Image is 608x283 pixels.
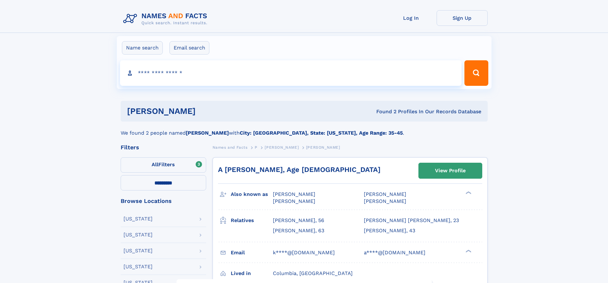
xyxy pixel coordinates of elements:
span: [PERSON_NAME] [364,191,406,197]
label: Email search [169,41,209,55]
label: Name search [122,41,163,55]
span: [PERSON_NAME] [273,198,315,204]
span: P [255,145,258,150]
button: Search Button [464,60,488,86]
a: Names and Facts [213,143,248,151]
a: View Profile [419,163,482,178]
div: Filters [121,145,206,150]
span: All [152,161,158,168]
div: [US_STATE] [124,216,153,221]
a: [PERSON_NAME] [PERSON_NAME], 23 [364,217,459,224]
div: [US_STATE] [124,264,153,269]
h3: Relatives [231,215,273,226]
div: Found 2 Profiles In Our Records Database [286,108,481,115]
span: [PERSON_NAME] [265,145,299,150]
div: View Profile [435,163,466,178]
h3: Also known as [231,189,273,200]
div: Browse Locations [121,198,206,204]
b: [PERSON_NAME] [186,130,229,136]
a: [PERSON_NAME], 56 [273,217,324,224]
label: Filters [121,157,206,173]
input: search input [120,60,462,86]
div: ❯ [464,191,472,195]
img: Logo Names and Facts [121,10,213,27]
a: Log In [386,10,437,26]
a: A [PERSON_NAME], Age [DEMOGRAPHIC_DATA] [218,166,380,174]
div: [US_STATE] [124,232,153,237]
div: [US_STATE] [124,248,153,253]
a: P [255,143,258,151]
span: Columbia, [GEOGRAPHIC_DATA] [273,270,353,276]
span: [PERSON_NAME] [273,191,315,197]
h3: Lived in [231,268,273,279]
span: [PERSON_NAME] [364,198,406,204]
b: City: [GEOGRAPHIC_DATA], State: [US_STATE], Age Range: 35-45 [240,130,403,136]
span: [PERSON_NAME] [306,145,340,150]
h1: [PERSON_NAME] [127,107,286,115]
a: Sign Up [437,10,488,26]
a: [PERSON_NAME], 63 [273,227,324,234]
h3: Email [231,247,273,258]
div: ❯ [464,249,472,253]
a: [PERSON_NAME] [265,143,299,151]
div: We found 2 people named with . [121,122,488,137]
a: [PERSON_NAME], 43 [364,227,415,234]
